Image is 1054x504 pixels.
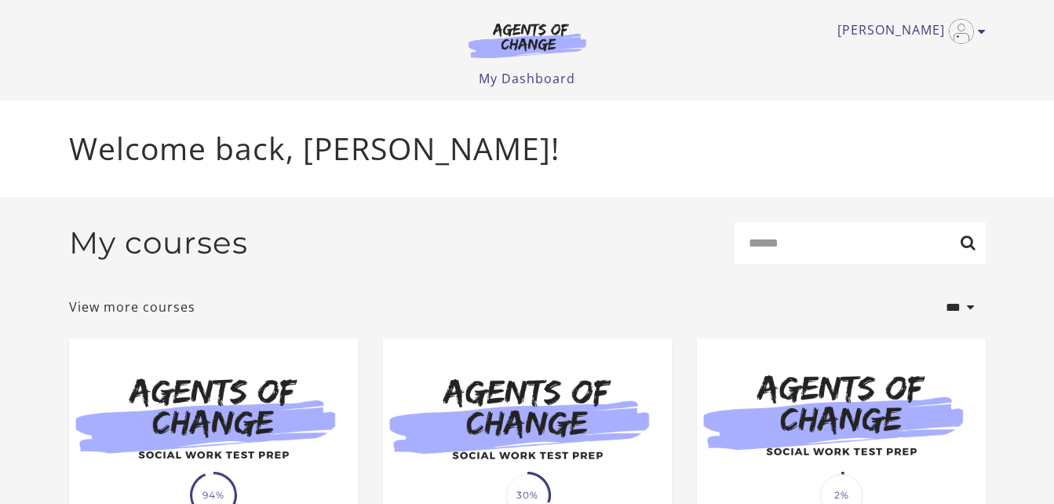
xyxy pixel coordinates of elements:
img: Agents of Change Logo [452,22,603,58]
p: Welcome back, [PERSON_NAME]! [69,126,986,172]
a: View more courses [69,298,195,316]
h2: My courses [69,225,248,261]
a: My Dashboard [479,70,575,87]
a: Toggle menu [837,19,978,44]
